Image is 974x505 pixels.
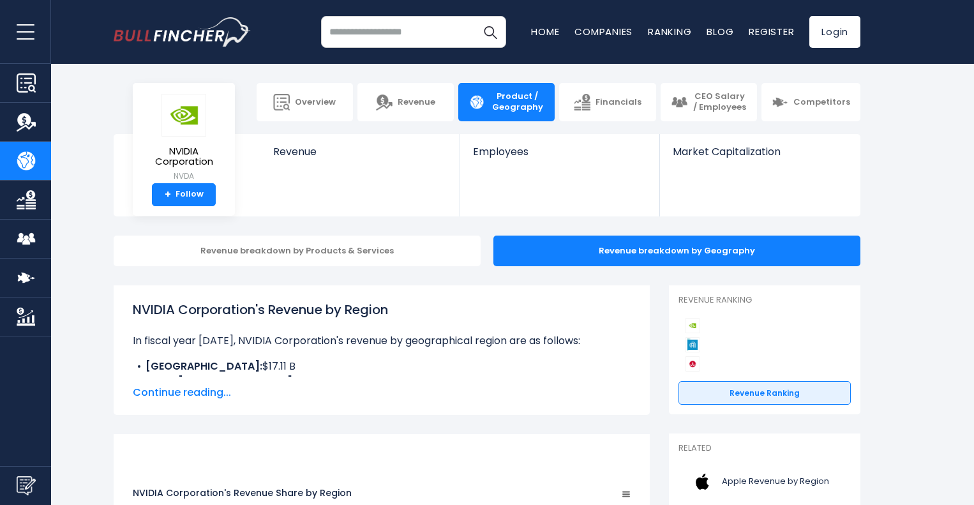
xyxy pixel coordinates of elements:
[133,486,352,499] tspan: NVIDIA Corporation's Revenue Share by Region
[133,359,631,374] li: $17.11 B
[761,83,860,121] a: Competitors
[133,385,631,400] span: Continue reading...
[257,83,353,121] a: Overview
[685,356,700,372] img: Broadcom competitors logo
[460,134,659,179] a: Employees
[493,236,860,266] div: Revenue breakdown by Geography
[693,91,747,113] span: CEO Salary / Employees
[357,83,454,121] a: Revenue
[146,374,295,389] b: Other [GEOGRAPHIC_DATA]:
[678,295,851,306] p: Revenue Ranking
[559,83,656,121] a: Financials
[749,25,794,38] a: Register
[661,83,757,121] a: CEO Salary / Employees
[474,16,506,48] button: Search
[146,359,262,373] b: [GEOGRAPHIC_DATA]:
[114,236,481,266] div: Revenue breakdown by Products & Services
[685,337,700,352] img: Applied Materials competitors logo
[531,25,559,38] a: Home
[648,25,691,38] a: Ranking
[114,17,251,47] img: bullfincher logo
[165,189,171,200] strong: +
[673,146,846,158] span: Market Capitalization
[295,97,336,108] span: Overview
[473,146,646,158] span: Employees
[490,91,544,113] span: Product / Geography
[133,300,631,319] h1: NVIDIA Corporation's Revenue by Region
[114,17,251,47] a: Go to homepage
[596,97,641,108] span: Financials
[678,381,851,405] a: Revenue Ranking
[685,318,700,333] img: NVIDIA Corporation competitors logo
[273,146,447,158] span: Revenue
[260,134,460,179] a: Revenue
[809,16,860,48] a: Login
[660,134,859,179] a: Market Capitalization
[142,93,225,183] a: NVIDIA Corporation NVDA
[133,333,631,349] p: In fiscal year [DATE], NVIDIA Corporation's revenue by geographical region are as follows:
[143,146,225,167] span: NVIDIA Corporation
[152,183,216,206] a: +Follow
[722,476,829,487] span: Apple Revenue by Region
[458,83,555,121] a: Product / Geography
[678,464,851,499] a: Apple Revenue by Region
[143,170,225,182] small: NVDA
[133,374,631,389] li: $7.88 B
[793,97,850,108] span: Competitors
[678,443,851,454] p: Related
[398,97,435,108] span: Revenue
[686,467,718,496] img: AAPL logo
[574,25,633,38] a: Companies
[707,25,733,38] a: Blog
